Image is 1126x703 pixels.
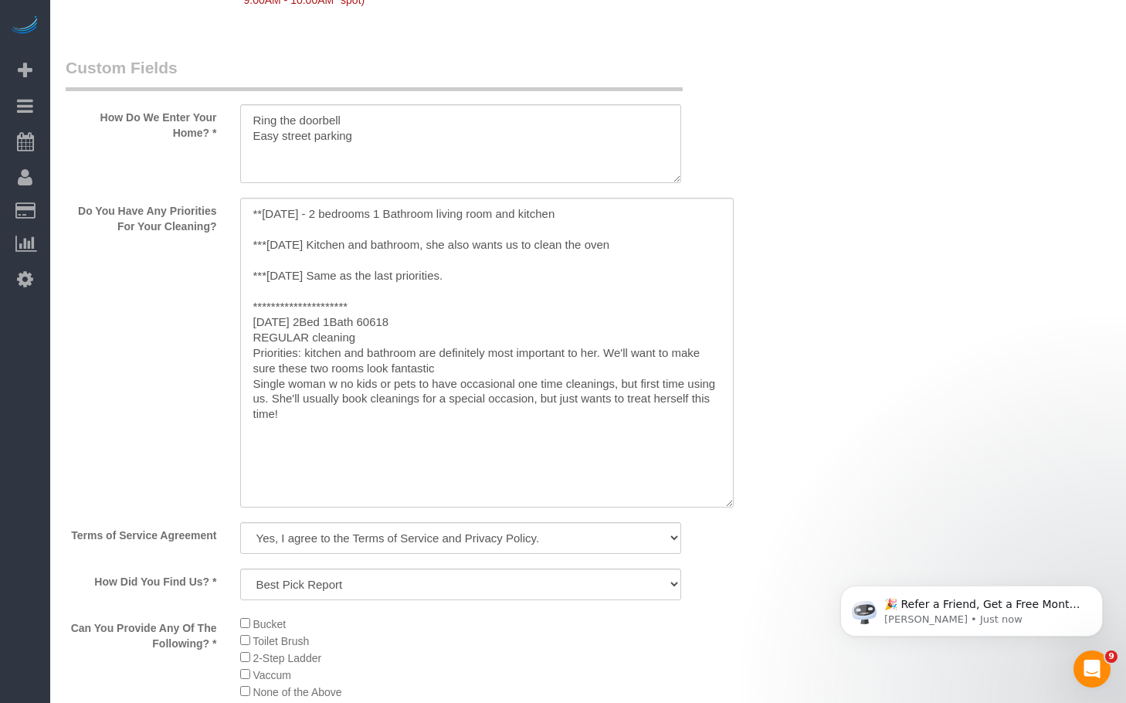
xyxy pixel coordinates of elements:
label: Do You Have Any Priorities For Your Cleaning? [54,198,229,234]
span: None of the Above [253,686,341,698]
iframe: Intercom notifications message [817,553,1126,661]
span: Toilet Brush [253,635,309,647]
img: Automaid Logo [9,15,40,37]
iframe: Intercom live chat [1073,650,1111,688]
span: Vaccum [253,669,291,681]
label: How Did You Find Us? * [54,569,229,589]
label: Can You Provide Any Of The Following? * [54,615,229,651]
span: Bucket [253,618,286,630]
legend: Custom Fields [66,56,683,91]
label: Terms of Service Agreement [54,522,229,543]
label: How Do We Enter Your Home? * [54,104,229,141]
span: 2-Step Ladder [253,652,321,664]
span: 9 [1105,650,1118,663]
